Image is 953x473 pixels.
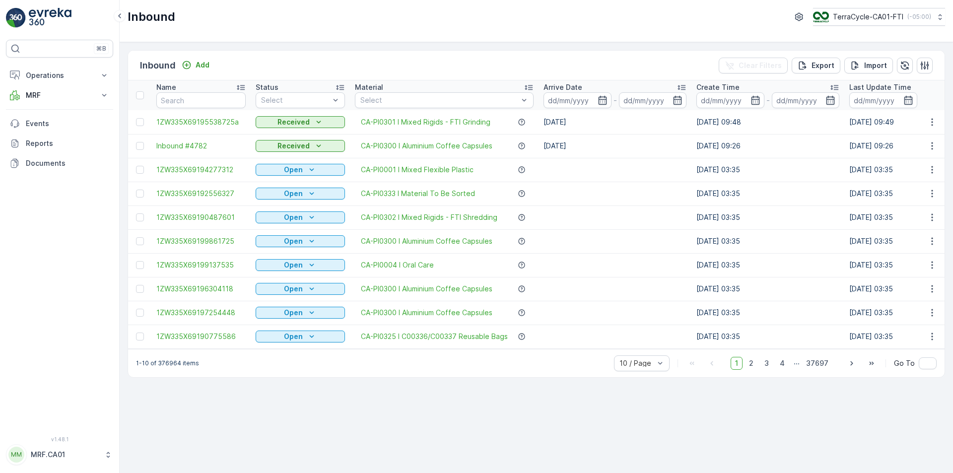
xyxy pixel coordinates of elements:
[696,92,764,108] input: dd/mm/yyyy
[691,110,844,134] td: [DATE] 09:48
[256,82,278,92] p: Status
[360,95,518,105] p: Select
[136,359,199,367] p: 1-10 of 376964 items
[794,357,800,370] p: ...
[140,59,176,72] p: Inbound
[361,308,492,318] a: CA-PI0300 I Aluminium Coffee Capsules
[26,158,109,168] p: Documents
[156,165,246,175] span: 1ZW335X69194277312
[6,153,113,173] a: Documents
[284,189,303,199] p: Open
[156,189,246,199] a: 1ZW335X69192556327
[539,134,691,158] td: [DATE]
[802,357,833,370] span: 37697
[156,117,246,127] a: 1ZW335X69195538725a
[6,66,113,85] button: Operations
[361,284,492,294] span: CA-PI0300 I Aluminium Coffee Capsules
[256,235,345,247] button: Open
[691,182,844,205] td: [DATE] 03:35
[256,211,345,223] button: Open
[26,138,109,148] p: Reports
[136,237,144,245] div: Toggle Row Selected
[361,117,490,127] a: CA-PI0301 I Mixed Rigids - FTI Grinding
[6,436,113,442] span: v 1.48.1
[894,358,915,368] span: Go To
[156,332,246,341] span: 1ZW335X69190775586
[8,447,24,463] div: MM
[196,60,209,70] p: Add
[26,119,109,129] p: Events
[26,90,93,100] p: MRF
[6,444,113,465] button: MMMRF.CA01
[613,94,617,106] p: -
[813,8,945,26] button: TerraCycle-CA01-FTI(-05:00)
[772,92,840,108] input: dd/mm/yyyy
[156,308,246,318] a: 1ZW335X69197254448
[284,165,303,175] p: Open
[864,61,887,70] p: Import
[760,357,773,370] span: 3
[719,58,788,73] button: Clear Filters
[691,277,844,301] td: [DATE] 03:35
[156,141,246,151] a: Inbound #4782
[361,212,497,222] a: CA-PI0302 I Mixed Rigids - FTI Shredding
[544,92,612,108] input: dd/mm/yyyy
[178,59,213,71] button: Add
[136,142,144,150] div: Toggle Row Selected
[256,259,345,271] button: Open
[907,13,931,21] p: ( -05:00 )
[691,301,844,325] td: [DATE] 03:35
[256,331,345,342] button: Open
[775,357,789,370] span: 4
[361,236,492,246] a: CA-PI0300 I Aluminium Coffee Capsules
[6,114,113,134] a: Events
[96,45,106,53] p: ⌘B
[361,260,434,270] a: CA-PI0004 I Oral Care
[284,236,303,246] p: Open
[361,189,475,199] a: CA-PI0333 I Material To Be Sorted
[277,141,310,151] p: Received
[745,357,758,370] span: 2
[256,283,345,295] button: Open
[361,332,508,341] span: CA-PI0325 I C00336/C00337 Reusable Bags
[26,70,93,80] p: Operations
[136,309,144,317] div: Toggle Row Selected
[833,12,903,22] p: TerraCycle-CA01-FTI
[361,141,492,151] span: CA-PI0300 I Aluminium Coffee Capsules
[156,284,246,294] a: 1ZW335X69196304118
[691,205,844,229] td: [DATE] 03:35
[136,285,144,293] div: Toggle Row Selected
[156,236,246,246] a: 1ZW335X69199861725
[256,307,345,319] button: Open
[284,212,303,222] p: Open
[844,58,893,73] button: Import
[256,140,345,152] button: Received
[6,134,113,153] a: Reports
[284,332,303,341] p: Open
[849,82,911,92] p: Last Update Time
[136,190,144,198] div: Toggle Row Selected
[156,212,246,222] span: 1ZW335X69190487601
[739,61,782,70] p: Clear Filters
[136,118,144,126] div: Toggle Row Selected
[361,165,474,175] span: CA-PI0001 I Mixed Flexible Plastic
[29,8,71,28] img: logo_light-DOdMpM7g.png
[812,61,834,70] p: Export
[813,11,829,22] img: TC_BVHiTW6.png
[284,308,303,318] p: Open
[6,85,113,105] button: MRF
[619,92,687,108] input: dd/mm/yyyy
[691,253,844,277] td: [DATE] 03:35
[284,284,303,294] p: Open
[284,260,303,270] p: Open
[691,158,844,182] td: [DATE] 03:35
